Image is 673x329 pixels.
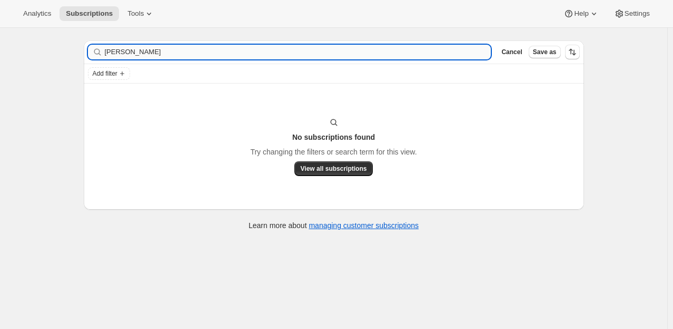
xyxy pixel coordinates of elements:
span: Settings [625,9,650,18]
button: Subscriptions [60,6,119,21]
button: Settings [608,6,656,21]
span: View all subscriptions [301,164,367,173]
button: Cancel [497,46,526,58]
button: Add filter [88,67,130,80]
button: View all subscriptions [294,161,373,176]
a: managing customer subscriptions [309,221,419,230]
span: Save as [533,48,557,56]
p: Try changing the filters or search term for this view. [250,147,417,157]
h3: No subscriptions found [292,132,375,142]
button: Tools [121,6,161,21]
button: Save as [529,46,561,58]
span: Analytics [23,9,51,18]
span: Help [574,9,588,18]
button: Help [557,6,605,21]
span: Tools [127,9,144,18]
button: Sort the results [565,45,580,59]
span: Subscriptions [66,9,113,18]
p: Learn more about [249,220,419,231]
input: Filter subscribers [105,45,491,59]
span: Add filter [93,69,117,78]
button: Analytics [17,6,57,21]
span: Cancel [501,48,522,56]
